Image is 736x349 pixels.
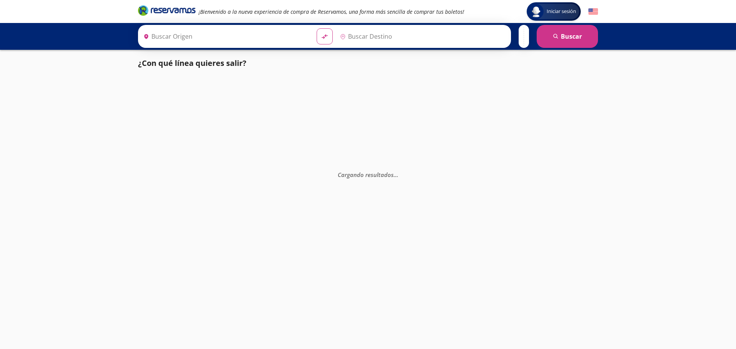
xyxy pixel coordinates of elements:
[544,8,579,15] span: Iniciar sesión
[337,27,507,46] input: Buscar Destino
[338,170,398,178] em: Cargando resultados
[199,8,464,15] em: ¡Bienvenido a la nueva experiencia de compra de Reservamos, una forma más sencilla de comprar tus...
[588,7,598,16] button: English
[537,25,598,48] button: Buscar
[138,5,195,16] i: Brand Logo
[138,57,246,69] p: ¿Con qué línea quieres salir?
[394,170,395,178] span: .
[138,5,195,18] a: Brand Logo
[395,170,397,178] span: .
[397,170,398,178] span: .
[140,27,310,46] input: Buscar Origen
